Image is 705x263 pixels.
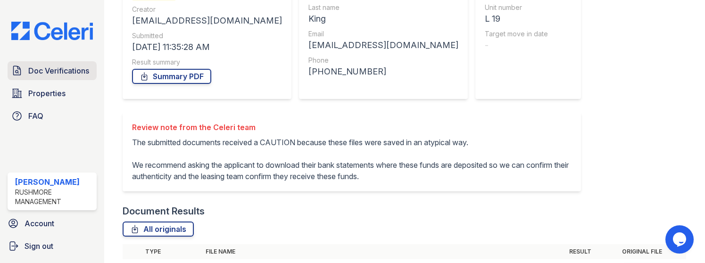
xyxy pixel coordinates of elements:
[618,244,686,259] th: Original file
[8,61,97,80] a: Doc Verifications
[4,214,100,233] a: Account
[565,244,618,259] th: Result
[665,225,696,254] iframe: chat widget
[132,31,282,41] div: Submitted
[132,14,282,27] div: [EMAIL_ADDRESS][DOMAIN_NAME]
[308,56,458,65] div: Phone
[308,65,458,78] div: [PHONE_NUMBER]
[132,5,282,14] div: Creator
[132,41,282,54] div: [DATE] 11:35:28 AM
[15,188,93,206] div: Rushmore Management
[141,244,202,259] th: Type
[202,244,565,259] th: File name
[132,58,282,67] div: Result summary
[8,107,97,125] a: FAQ
[123,222,194,237] a: All originals
[308,3,458,12] div: Last name
[15,176,93,188] div: [PERSON_NAME]
[132,122,572,133] div: Review note from the Celeri team
[485,3,548,12] div: Unit number
[8,84,97,103] a: Properties
[308,29,458,39] div: Email
[28,88,66,99] span: Properties
[28,65,89,76] span: Doc Verifications
[308,39,458,52] div: [EMAIL_ADDRESS][DOMAIN_NAME]
[132,137,572,182] p: The submitted documents received a CAUTION because these files were saved in an atypical way. We ...
[25,218,54,229] span: Account
[25,240,53,252] span: Sign out
[485,39,548,52] div: -
[132,69,211,84] a: Summary PDF
[485,29,548,39] div: Target move in date
[28,110,43,122] span: FAQ
[4,22,100,40] img: CE_Logo_Blue-a8612792a0a2168367f1c8372b55b34899dd931a85d93a1a3d3e32e68fde9ad4.png
[485,12,548,25] div: L 19
[308,12,458,25] div: King
[123,205,205,218] div: Document Results
[4,237,100,255] a: Sign out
